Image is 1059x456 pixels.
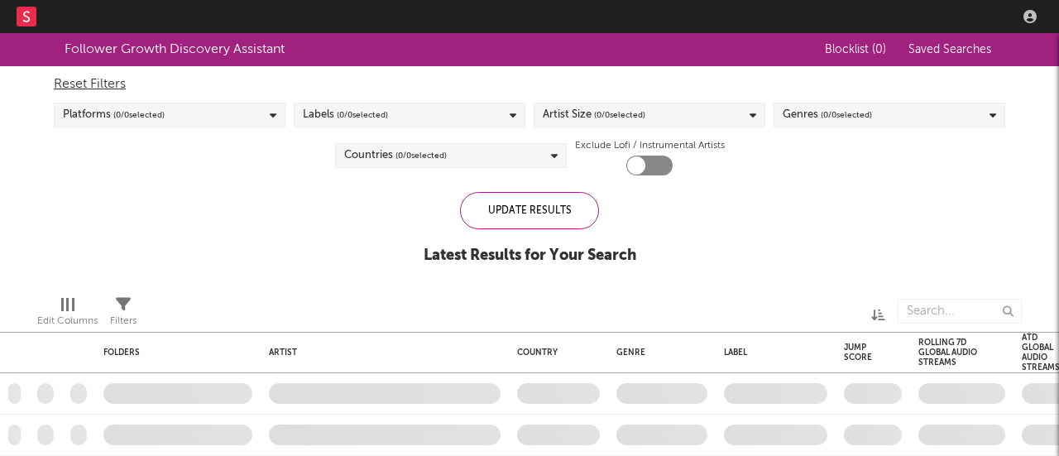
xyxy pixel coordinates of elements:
[337,105,388,125] span: ( 0 / 0 selected)
[424,246,636,266] div: Latest Results for Your Search
[517,348,592,358] div: Country
[110,311,137,331] div: Filters
[344,146,447,166] div: Countries
[825,44,886,55] span: Blocklist
[724,348,819,358] div: Label
[616,348,699,358] div: Genre
[908,44,994,55] span: Saved Searches
[783,105,872,125] div: Genres
[460,192,599,229] div: Update Results
[269,348,492,358] div: Artist
[395,146,447,166] span: ( 0 / 0 selected)
[63,105,165,125] div: Platforms
[65,40,285,60] div: Follower Growth Discovery Assistant
[54,74,1005,94] div: Reset Filters
[821,105,872,125] span: ( 0 / 0 selected)
[110,290,137,338] div: Filters
[903,43,994,56] button: Saved Searches
[303,105,388,125] div: Labels
[872,44,886,55] span: ( 0 )
[594,105,645,125] span: ( 0 / 0 selected)
[898,299,1022,324] input: Search...
[37,290,98,338] div: Edit Columns
[113,105,165,125] span: ( 0 / 0 selected)
[918,338,980,367] div: Rolling 7D Global Audio Streams
[37,311,98,331] div: Edit Columns
[844,343,877,362] div: Jump Score
[575,136,725,156] label: Exclude Lofi / Instrumental Artists
[543,105,645,125] div: Artist Size
[103,348,228,358] div: Folders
